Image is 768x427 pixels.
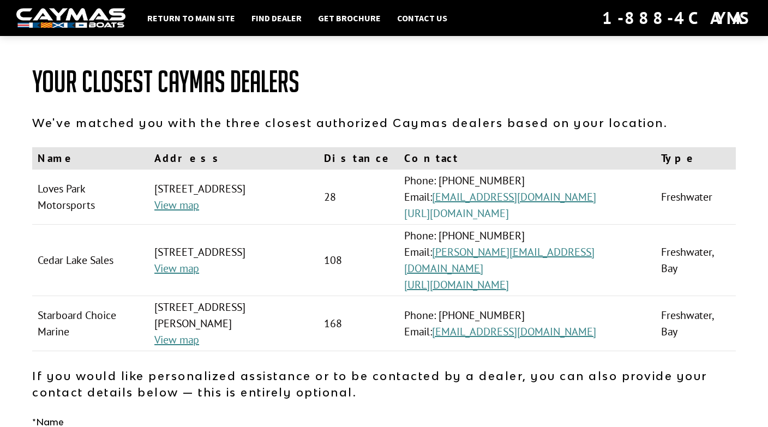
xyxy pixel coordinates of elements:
div: 1-888-4CAYMAS [602,6,752,30]
a: Return to main site [142,11,241,25]
td: [STREET_ADDRESS] [149,170,319,225]
a: [PERSON_NAME][EMAIL_ADDRESS][DOMAIN_NAME] [404,245,595,275]
td: Phone: [PHONE_NUMBER] Email: [399,170,656,225]
td: Freshwater [656,170,736,225]
td: Freshwater, Bay [656,296,736,351]
td: Phone: [PHONE_NUMBER] Email: [399,296,656,351]
td: Phone: [PHONE_NUMBER] Email: [399,225,656,296]
th: Address [149,147,319,170]
a: Get Brochure [313,11,386,25]
td: [STREET_ADDRESS] [149,225,319,296]
a: [URL][DOMAIN_NAME] [404,206,509,220]
td: 168 [319,296,399,351]
a: [EMAIL_ADDRESS][DOMAIN_NAME] [432,324,596,339]
td: Loves Park Motorsports [32,170,149,225]
td: Freshwater, Bay [656,225,736,296]
th: Contact [399,147,656,170]
p: If you would like personalized assistance or to be contacted by a dealer, you can also provide yo... [32,368,736,400]
a: [EMAIL_ADDRESS][DOMAIN_NAME] [432,190,596,204]
td: 28 [319,170,399,225]
th: Name [32,147,149,170]
a: [URL][DOMAIN_NAME] [404,278,509,292]
a: View map [154,198,199,212]
a: Contact Us [392,11,453,25]
img: white-logo-c9c8dbefe5ff5ceceb0f0178aa75bf4bb51f6bca0971e226c86eb53dfe498488.png [16,8,125,28]
h1: Your Closest Caymas Dealers [32,65,736,98]
th: Type [656,147,736,170]
td: 108 [319,225,399,296]
td: Cedar Lake Sales [32,225,149,296]
a: View map [154,333,199,347]
p: We've matched you with the three closest authorized Caymas dealers based on your location. [32,115,736,131]
th: Distance [319,147,399,170]
td: [STREET_ADDRESS][PERSON_NAME] [149,296,319,351]
td: Starboard Choice Marine [32,296,149,351]
a: Find Dealer [246,11,307,25]
a: View map [154,261,199,275]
